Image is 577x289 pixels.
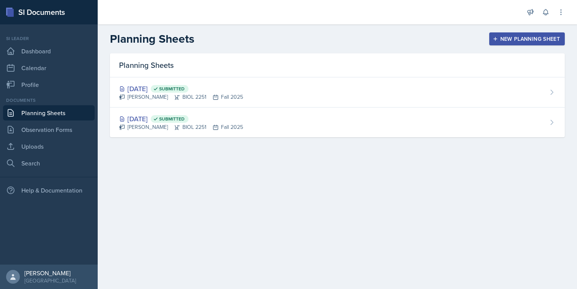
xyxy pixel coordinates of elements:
[3,156,95,171] a: Search
[3,43,95,59] a: Dashboard
[110,77,565,108] a: [DATE] Submitted [PERSON_NAME]BIOL 2251Fall 2025
[494,36,560,42] div: New Planning Sheet
[110,108,565,137] a: [DATE] Submitted [PERSON_NAME]BIOL 2251Fall 2025
[159,86,185,92] span: Submitted
[24,277,76,284] div: [GEOGRAPHIC_DATA]
[119,114,243,124] div: [DATE]
[119,123,243,131] div: [PERSON_NAME] BIOL 2251 Fall 2025
[3,139,95,154] a: Uploads
[3,60,95,75] a: Calendar
[159,116,185,122] span: Submitted
[3,183,95,198] div: Help & Documentation
[3,97,95,104] div: Documents
[110,53,565,77] div: Planning Sheets
[3,105,95,120] a: Planning Sheets
[119,83,243,94] div: [DATE]
[3,35,95,42] div: Si leader
[3,77,95,92] a: Profile
[110,32,194,46] h2: Planning Sheets
[24,269,76,277] div: [PERSON_NAME]
[489,32,565,45] button: New Planning Sheet
[3,122,95,137] a: Observation Forms
[119,93,243,101] div: [PERSON_NAME] BIOL 2251 Fall 2025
